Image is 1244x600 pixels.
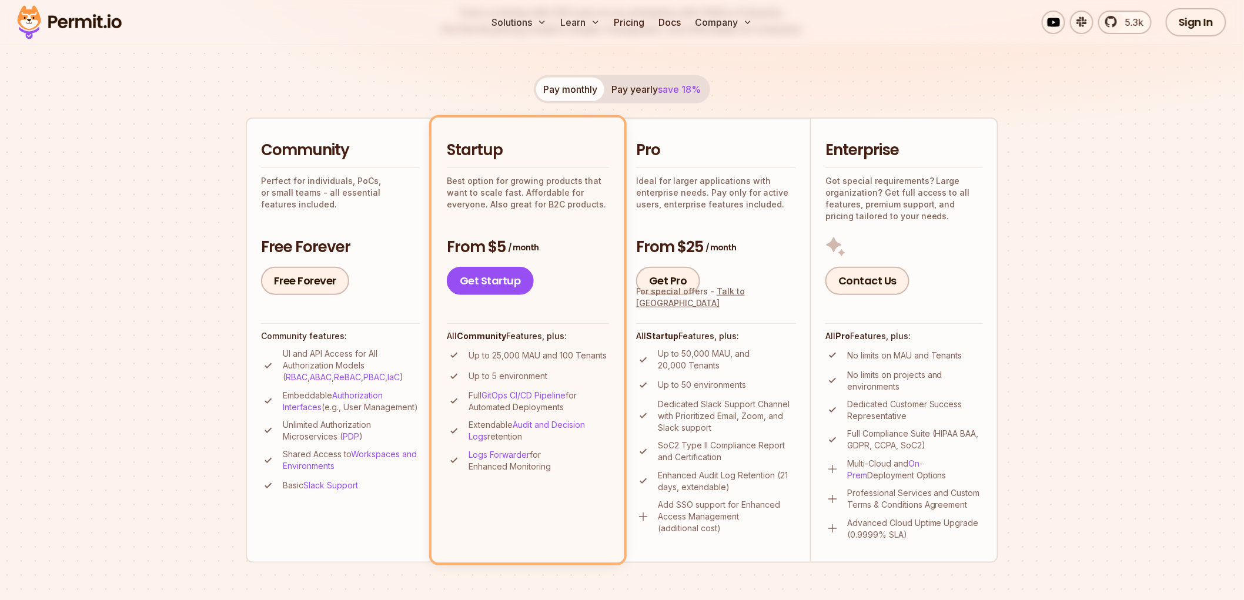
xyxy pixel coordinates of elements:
[469,419,609,443] p: Extendable retention
[261,175,420,210] p: Perfect for individuals, PoCs, or small teams - all essential features included.
[1118,15,1143,29] span: 5.3k
[835,331,850,341] strong: Pro
[469,370,547,382] p: Up to 5 environment
[283,390,383,412] a: Authorization Interfaces
[847,369,983,393] p: No limits on projects and environments
[447,237,609,258] h3: From $5
[658,379,746,391] p: Up to 50 environments
[1166,8,1226,36] a: Sign In
[283,390,420,413] p: Embeddable (e.g., User Management)
[654,11,686,34] a: Docs
[847,458,923,480] a: On-Prem
[334,372,361,382] a: ReBAC
[508,242,539,253] span: / month
[487,11,551,34] button: Solutions
[636,286,796,309] div: For special offers -
[847,350,962,361] p: No limits on MAU and Tenants
[447,330,609,342] h4: All Features, plus:
[658,440,796,463] p: SoC2 Type II Compliance Report and Certification
[636,267,700,295] a: Get Pro
[469,390,609,413] p: Full for Automated Deployments
[469,450,530,460] a: Logs Forwarder
[343,431,359,441] a: PDP
[847,487,983,511] p: Professional Services and Custom Terms & Conditions Agreement
[469,449,609,472] p: for Enhanced Monitoring
[12,2,127,42] img: Permit logo
[556,11,605,34] button: Learn
[469,420,585,441] a: Audit and Decision Logs
[261,140,420,161] h2: Community
[847,517,983,541] p: Advanced Cloud Uptime Upgrade (0.9999% SLA)
[636,237,796,258] h3: From $25
[303,480,358,490] a: Slack Support
[825,330,983,342] h4: All Features, plus:
[658,470,796,493] p: Enhanced Audit Log Retention (21 days, extendable)
[646,331,678,341] strong: Startup
[636,175,796,210] p: Ideal for larger applications with enterprise needs. Pay only for active users, enterprise featur...
[847,458,983,481] p: Multi-Cloud and Deployment Options
[658,83,701,95] span: save 18%
[283,448,420,472] p: Shared Access to
[447,140,609,161] h2: Startup
[286,372,307,382] a: RBAC
[636,330,796,342] h4: All Features, plus:
[469,350,607,361] p: Up to 25,000 MAU and 100 Tenants
[457,331,506,341] strong: Community
[705,242,736,253] span: / month
[825,175,983,222] p: Got special requirements? Large organization? Get full access to all features, premium support, a...
[691,11,757,34] button: Company
[825,140,983,161] h2: Enterprise
[658,348,796,371] p: Up to 50,000 MAU, and 20,000 Tenants
[261,267,349,295] a: Free Forever
[283,419,420,443] p: Unlimited Authorization Microservices ( )
[447,267,534,295] a: Get Startup
[658,398,796,434] p: Dedicated Slack Support Channel with Prioritized Email, Zoom, and Slack support
[387,372,400,382] a: IaC
[283,480,358,491] p: Basic
[636,140,796,161] h2: Pro
[604,78,708,101] button: Pay yearlysave 18%
[310,372,332,382] a: ABAC
[847,398,983,422] p: Dedicated Customer Success Representative
[261,237,420,258] h3: Free Forever
[610,11,650,34] a: Pricing
[363,372,385,382] a: PBAC
[847,428,983,451] p: Full Compliance Suite (HIPAA BAA, GDPR, CCPA, SoC2)
[447,175,609,210] p: Best option for growing products that want to scale fast. Affordable for everyone. Also great for...
[481,390,566,400] a: GitOps CI/CD Pipeline
[658,499,796,534] p: Add SSO support for Enhanced Access Management (additional cost)
[825,267,909,295] a: Contact Us
[1098,11,1152,34] a: 5.3k
[261,330,420,342] h4: Community features:
[283,348,420,383] p: UI and API Access for All Authorization Models ( , , , , )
